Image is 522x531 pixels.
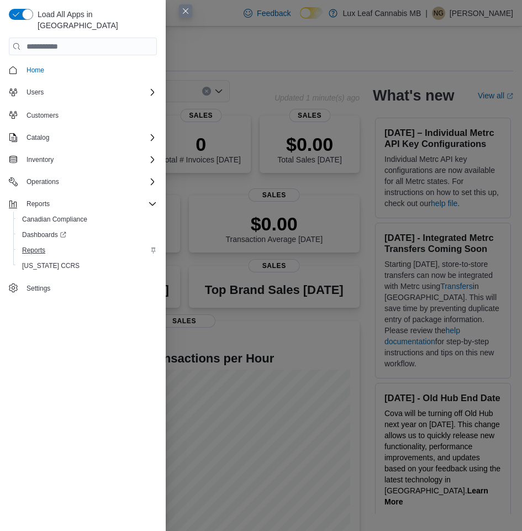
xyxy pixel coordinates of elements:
a: Settings [22,282,55,295]
span: Settings [27,284,50,293]
a: Canadian Compliance [18,213,92,226]
a: [US_STATE] CCRS [18,259,84,272]
span: Users [22,86,157,99]
span: Dashboards [18,228,157,241]
span: Dashboards [22,230,66,239]
span: Home [27,66,44,75]
a: Reports [18,244,50,257]
span: Customers [22,108,157,122]
span: Settings [22,281,157,295]
button: Users [22,86,48,99]
button: Reports [13,243,161,258]
span: Operations [22,175,157,188]
span: Inventory [22,153,157,166]
button: Catalog [22,131,54,144]
span: Reports [22,246,45,255]
button: Settings [4,280,161,296]
span: Operations [27,177,59,186]
span: Reports [27,199,50,208]
button: Users [4,85,161,100]
button: Close this dialog [179,4,192,18]
button: Reports [4,196,161,212]
button: Reports [22,197,54,211]
span: Canadian Compliance [18,213,157,226]
span: Washington CCRS [18,259,157,272]
span: Users [27,88,44,97]
button: Canadian Compliance [13,212,161,227]
span: Inventory [27,155,54,164]
a: Home [22,64,49,77]
button: Operations [4,174,161,190]
span: Reports [22,197,157,211]
button: Catalog [4,130,161,145]
button: Customers [4,107,161,123]
span: [US_STATE] CCRS [22,261,80,270]
button: Operations [22,175,64,188]
a: Dashboards [13,227,161,243]
button: Inventory [4,152,161,167]
a: Customers [22,109,63,122]
button: Inventory [22,153,58,166]
span: Customers [27,111,59,120]
span: Catalog [27,133,49,142]
nav: Complex example [9,57,157,298]
a: Dashboards [18,228,71,241]
button: Home [4,62,161,78]
span: Home [22,63,157,77]
span: Reports [18,244,157,257]
span: Load All Apps in [GEOGRAPHIC_DATA] [33,9,157,31]
span: Catalog [22,131,157,144]
span: Canadian Compliance [22,215,87,224]
button: [US_STATE] CCRS [13,258,161,274]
